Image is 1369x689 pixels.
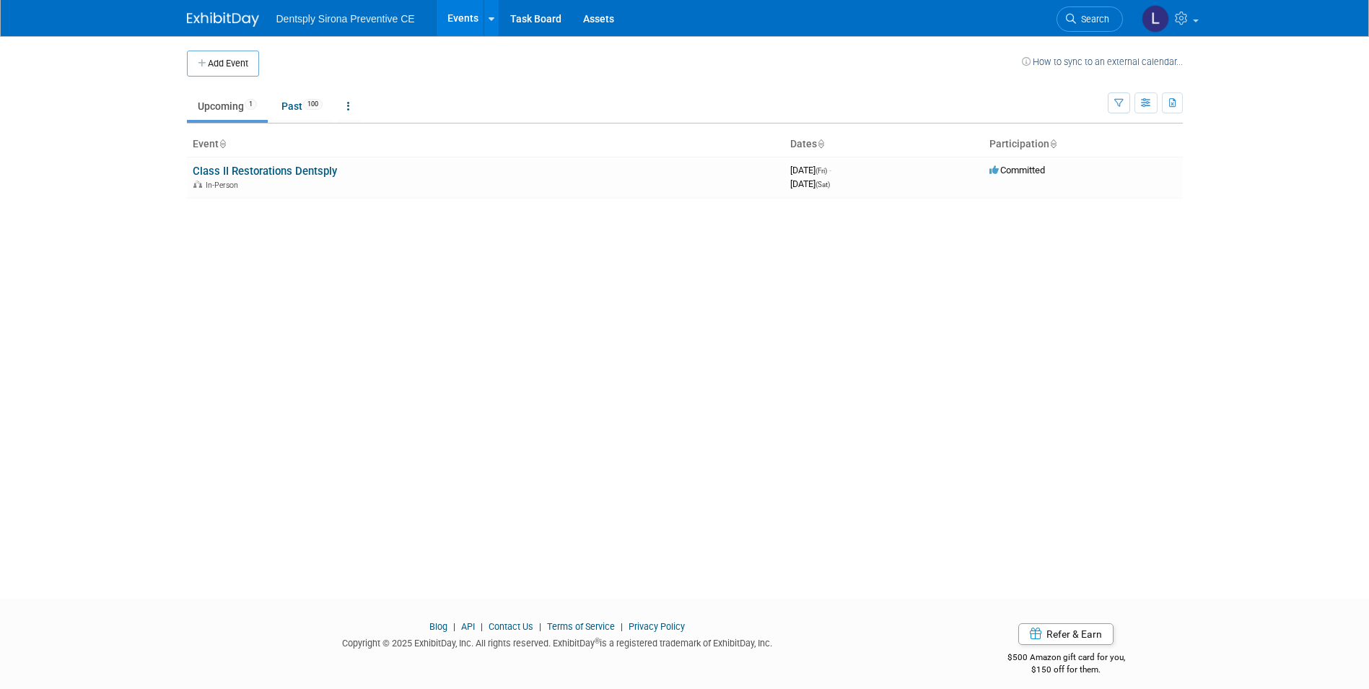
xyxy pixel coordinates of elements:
a: Sort by Participation Type [1049,138,1057,149]
img: Lindsey Stutz [1142,5,1169,32]
span: Dentsply Sirona Preventive CE [276,13,415,25]
button: Add Event [187,51,259,77]
span: [DATE] [790,178,830,189]
a: Sort by Start Date [817,138,824,149]
a: API [461,621,475,632]
div: $500 Amazon gift card for you, [950,642,1183,675]
span: [DATE] [790,165,831,175]
span: | [535,621,545,632]
span: | [450,621,459,632]
a: Blog [429,621,447,632]
span: | [477,621,486,632]
span: (Sat) [815,181,830,188]
a: Class II Restorations Dentsply [193,165,337,178]
span: In-Person [206,181,242,190]
th: Participation [984,132,1183,157]
a: Privacy Policy [629,621,685,632]
div: $150 off for them. [950,664,1183,676]
div: Copyright © 2025 ExhibitDay, Inc. All rights reserved. ExhibitDay is a registered trademark of Ex... [187,633,929,650]
th: Dates [784,132,984,157]
span: | [617,621,626,632]
a: Sort by Event Name [219,138,226,149]
a: Contact Us [489,621,533,632]
span: 100 [303,99,323,110]
span: Search [1076,14,1109,25]
span: Committed [989,165,1045,175]
a: Terms of Service [547,621,615,632]
a: Past100 [271,92,333,120]
a: Search [1057,6,1123,32]
span: - [829,165,831,175]
span: (Fri) [815,167,827,175]
img: In-Person Event [193,181,202,188]
th: Event [187,132,784,157]
a: Upcoming1 [187,92,268,120]
a: How to sync to an external calendar... [1022,56,1183,67]
sup: ® [595,637,600,645]
a: Refer & Earn [1018,623,1114,645]
span: 1 [245,99,257,110]
img: ExhibitDay [187,12,259,27]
